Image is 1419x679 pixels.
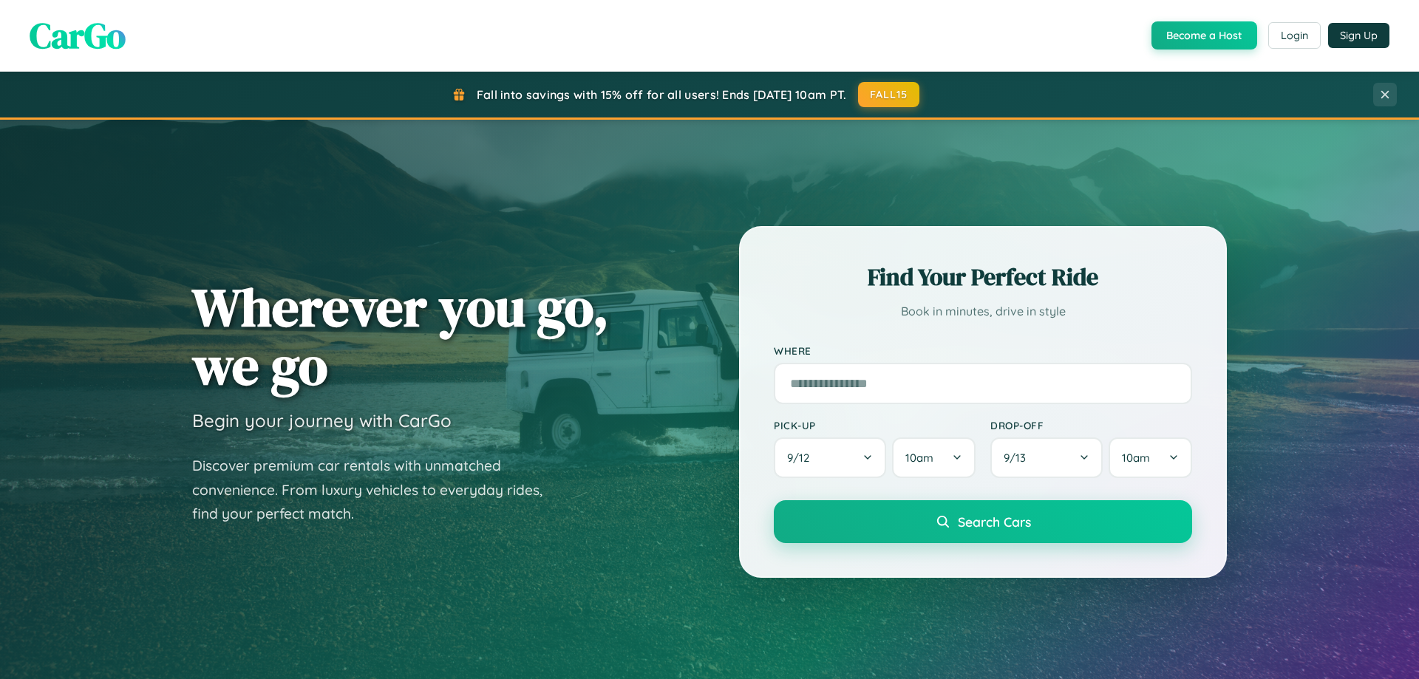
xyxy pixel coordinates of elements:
[1109,437,1192,478] button: 10am
[990,437,1103,478] button: 9/13
[192,409,452,431] h3: Begin your journey with CarGo
[774,261,1192,293] h2: Find Your Perfect Ride
[990,419,1192,431] label: Drop-off
[1122,451,1150,465] span: 10am
[1268,22,1321,49] button: Login
[774,500,1192,543] button: Search Cars
[1151,21,1257,50] button: Become a Host
[192,278,609,395] h1: Wherever you go, we go
[1004,451,1033,465] span: 9 / 13
[858,82,920,107] button: FALL15
[477,87,847,102] span: Fall into savings with 15% off for all users! Ends [DATE] 10am PT.
[774,419,976,431] label: Pick-up
[892,437,976,478] button: 10am
[774,344,1192,357] label: Where
[905,451,933,465] span: 10am
[774,437,886,478] button: 9/12
[192,454,562,526] p: Discover premium car rentals with unmatched convenience. From luxury vehicles to everyday rides, ...
[30,11,126,60] span: CarGo
[774,301,1192,322] p: Book in minutes, drive in style
[958,513,1031,530] span: Search Cars
[787,451,817,465] span: 9 / 12
[1328,23,1389,48] button: Sign Up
